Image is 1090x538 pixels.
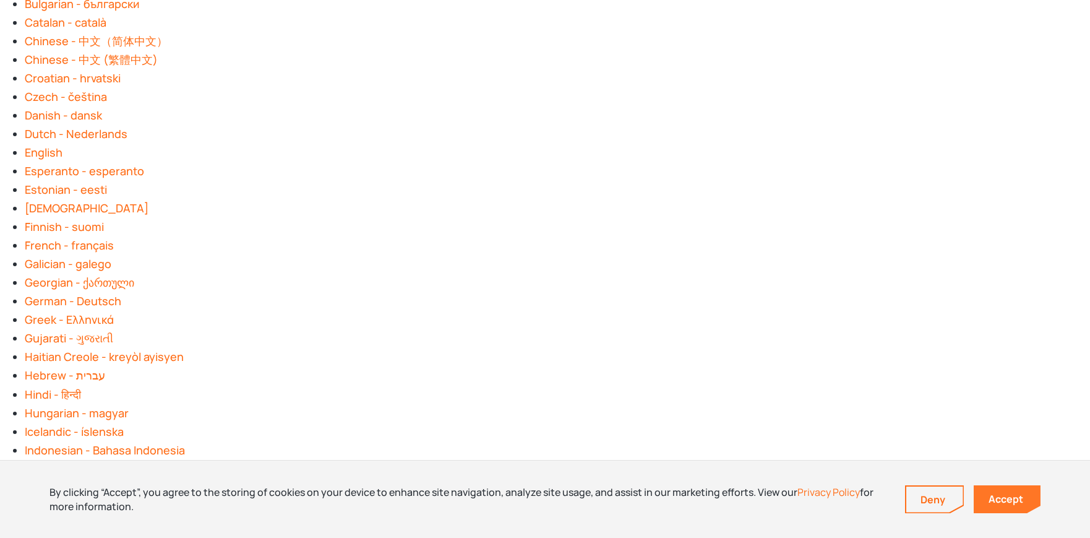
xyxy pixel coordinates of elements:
[25,275,134,290] a: Georgian - ქართული
[25,331,113,345] a: Gujarati - ગુજરાતી
[25,238,114,253] a: French - français
[25,52,158,67] a: Chinese - 中文 (繁體中文)
[797,485,860,499] a: Privacy Policy
[25,387,81,402] a: Hindi - हिन्दी
[25,108,102,123] a: Danish - dansk
[25,89,107,104] a: Czech - čeština
[974,485,1041,513] a: Accept
[25,293,121,308] a: German - Deutsch
[25,201,148,215] a: [DEMOGRAPHIC_DATA]
[25,406,129,420] a: Hungarian - magyar
[25,163,144,178] a: Esperanto - esperanto
[25,219,104,234] a: Finnish - suomi
[25,312,114,327] a: Greek - Ελληνικά
[25,126,127,141] a: Dutch - Nederlands
[25,349,184,364] a: Haitian Creole - kreyòl ayisyen
[25,443,185,458] a: Indonesian - Bahasa Indonesia
[25,33,168,48] a: Chinese - 中文（简体中文）
[25,182,107,197] a: Estonian - eesti
[49,485,886,513] div: By clicking “Accept”, you agree to the storing of cookies on your device to enhance site navigati...
[906,487,963,513] a: Deny
[25,15,106,30] a: Catalan - català
[25,424,124,439] a: Icelandic - íslenska
[25,145,62,160] a: English
[25,368,105,383] a: Hebrew - ‎‫עברית‬‎
[25,256,111,271] a: Galician - galego
[25,71,121,85] a: Croatian - hrvatski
